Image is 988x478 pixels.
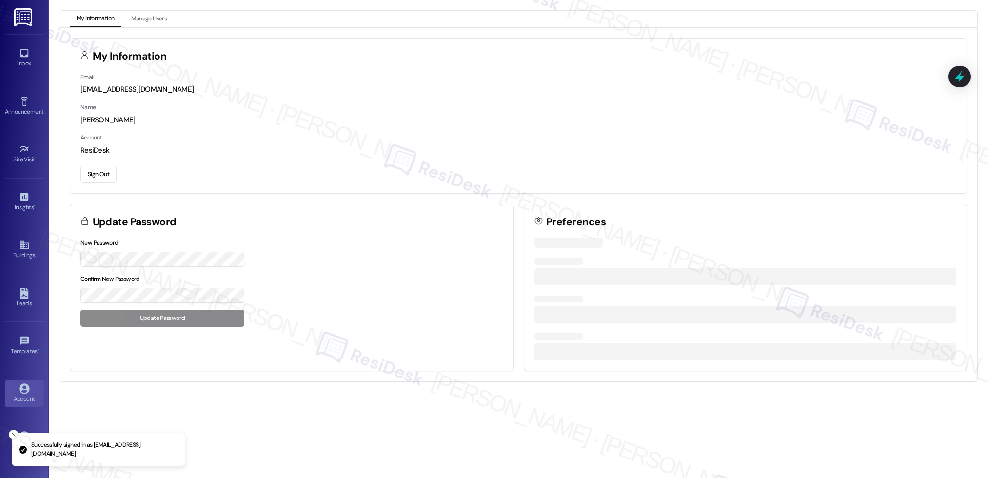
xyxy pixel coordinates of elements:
[38,346,39,353] span: •
[5,285,44,311] a: Leads
[80,103,96,111] label: Name
[31,441,177,458] p: Successfully signed in as [EMAIL_ADDRESS][DOMAIN_NAME]
[34,202,35,209] span: •
[5,428,44,455] a: Support
[80,73,94,81] label: Email
[14,8,34,26] img: ResiDesk Logo
[80,145,956,156] div: ResiDesk
[5,380,44,407] a: Account
[80,166,117,183] button: Sign Out
[80,84,956,95] div: [EMAIL_ADDRESS][DOMAIN_NAME]
[80,275,140,283] label: Confirm New Password
[80,134,102,141] label: Account
[5,141,44,167] a: Site Visit •
[546,217,606,227] h3: Preferences
[93,217,177,227] h3: Update Password
[70,11,121,27] button: My Information
[5,333,44,359] a: Templates •
[5,189,44,215] a: Insights •
[93,51,167,61] h3: My Information
[43,107,45,114] span: •
[80,239,119,247] label: New Password
[5,237,44,263] a: Buildings
[35,155,37,161] span: •
[80,115,956,125] div: [PERSON_NAME]
[5,45,44,71] a: Inbox
[9,430,19,439] button: Close toast
[124,11,174,27] button: Manage Users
